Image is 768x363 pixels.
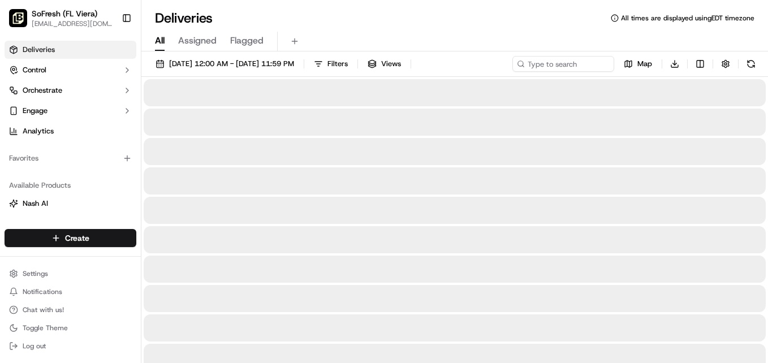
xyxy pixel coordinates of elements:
a: Fleet [9,219,132,229]
span: All times are displayed using EDT timezone [621,14,754,23]
span: All [155,34,165,47]
span: Control [23,65,46,75]
button: Toggle Theme [5,320,136,336]
span: Flagged [230,34,264,47]
span: Nash AI [23,198,48,209]
button: Orchestrate [5,81,136,100]
span: Filters [327,59,348,69]
a: Analytics [5,122,136,140]
button: Fleet [5,215,136,233]
button: Map [619,56,657,72]
span: Map [637,59,652,69]
button: SoFresh (FL Viera)SoFresh (FL Viera)[EMAIL_ADDRESS][DOMAIN_NAME] [5,5,117,32]
img: SoFresh (FL Viera) [9,9,27,27]
span: Assigned [178,34,217,47]
div: Favorites [5,149,136,167]
span: Settings [23,269,48,278]
button: Create [5,229,136,247]
button: Log out [5,338,136,354]
button: SoFresh (FL Viera) [32,8,97,19]
span: [DATE] 12:00 AM - [DATE] 11:59 PM [169,59,294,69]
span: Analytics [23,126,54,136]
button: Chat with us! [5,302,136,318]
span: Toggle Theme [23,323,68,332]
button: Views [363,56,406,72]
span: Log out [23,342,46,351]
h1: Deliveries [155,9,213,27]
button: Settings [5,266,136,282]
button: Filters [309,56,353,72]
button: Nash AI [5,195,136,213]
button: [EMAIL_ADDRESS][DOMAIN_NAME] [32,19,113,28]
button: Control [5,61,136,79]
div: Available Products [5,176,136,195]
span: Orchestrate [23,85,62,96]
span: Create [65,232,89,244]
a: Deliveries [5,41,136,59]
button: [DATE] 12:00 AM - [DATE] 11:59 PM [150,56,299,72]
button: Engage [5,102,136,120]
span: Views [381,59,401,69]
span: Chat with us! [23,305,64,314]
span: Fleet [23,219,39,229]
input: Type to search [512,56,614,72]
a: Nash AI [9,198,132,209]
button: Notifications [5,284,136,300]
button: Refresh [743,56,759,72]
span: Engage [23,106,48,116]
span: Notifications [23,287,62,296]
span: Deliveries [23,45,55,55]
